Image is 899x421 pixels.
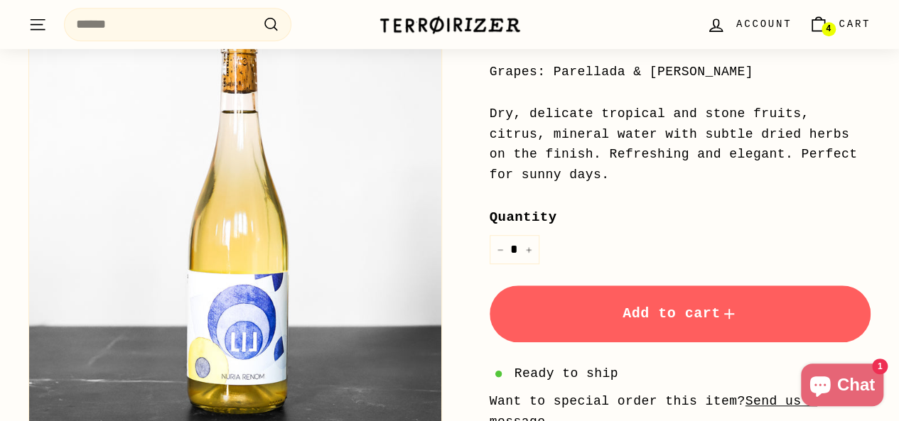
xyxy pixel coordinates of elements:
span: Cart [839,16,871,32]
div: Dry, delicate tropical and stone fruits, citrus, mineral water with subtle dried herbs on the fin... [490,104,871,185]
inbox-online-store-chat: Shopify online store chat [797,363,888,410]
a: Account [698,4,800,45]
button: Add to cart [490,285,871,342]
button: Reduce item quantity by one [490,235,511,264]
span: Account [736,16,792,32]
span: Add to cart [623,305,738,322]
input: quantity [490,235,539,264]
button: Increase item quantity by one [518,235,539,264]
div: Grapes: Parellada & [PERSON_NAME] [490,62,871,82]
label: Quantity [490,207,871,228]
a: Cart [800,4,879,45]
span: Ready to ship [515,363,618,384]
span: 4 [826,24,831,34]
